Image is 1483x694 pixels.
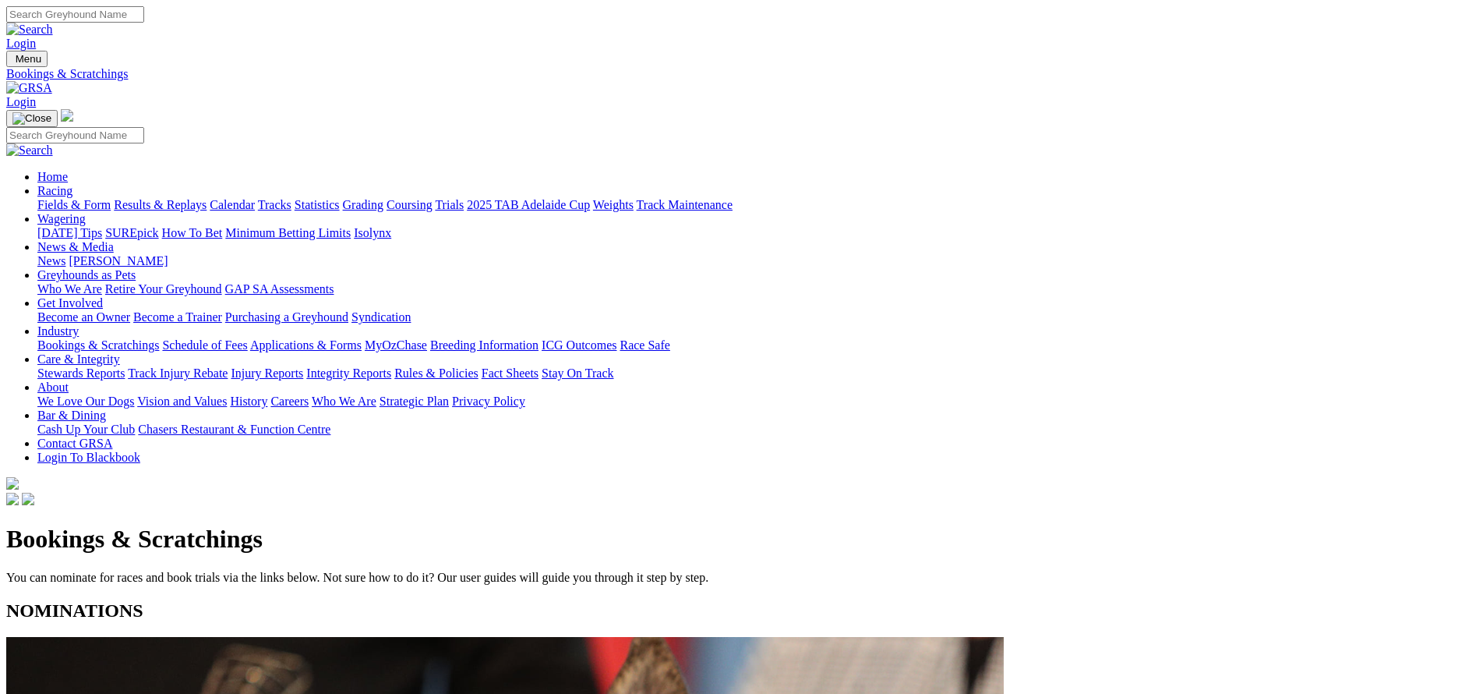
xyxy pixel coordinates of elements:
[37,395,1477,409] div: About
[593,198,634,211] a: Weights
[231,366,303,380] a: Injury Reports
[162,338,247,352] a: Schedule of Fees
[6,110,58,127] button: Toggle navigation
[133,310,222,324] a: Become a Trainer
[542,366,613,380] a: Stay On Track
[6,493,19,505] img: facebook.svg
[542,338,616,352] a: ICG Outcomes
[37,226,1477,240] div: Wagering
[105,282,222,296] a: Retire Your Greyhound
[6,51,48,67] button: Toggle navigation
[37,310,1477,324] div: Get Involved
[37,366,125,380] a: Stewards Reports
[37,366,1477,381] div: Care & Integrity
[37,212,86,225] a: Wagering
[22,493,34,505] img: twitter.svg
[365,338,427,352] a: MyOzChase
[6,600,1477,621] h2: NOMINATIONS
[37,338,1477,352] div: Industry
[37,338,159,352] a: Bookings & Scratchings
[637,198,733,211] a: Track Maintenance
[258,198,291,211] a: Tracks
[351,310,411,324] a: Syndication
[210,198,255,211] a: Calendar
[452,395,525,408] a: Privacy Policy
[37,170,68,183] a: Home
[37,352,120,366] a: Care & Integrity
[137,395,227,408] a: Vision and Values
[435,198,464,211] a: Trials
[6,6,144,23] input: Search
[16,53,41,65] span: Menu
[295,198,340,211] a: Statistics
[430,338,538,352] a: Breeding Information
[6,67,1477,81] a: Bookings & Scratchings
[394,366,478,380] a: Rules & Policies
[138,423,330,436] a: Chasers Restaurant & Function Centre
[6,571,1477,585] p: You can nominate for races and book trials via the links below. Not sure how to do it? Our user g...
[37,268,136,281] a: Greyhounds as Pets
[37,381,69,394] a: About
[37,282,1477,296] div: Greyhounds as Pets
[37,423,1477,437] div: Bar & Dining
[37,198,1477,212] div: Racing
[12,112,51,125] img: Close
[37,395,134,408] a: We Love Our Dogs
[37,437,112,450] a: Contact GRSA
[37,226,102,239] a: [DATE] Tips
[37,184,72,197] a: Racing
[37,198,111,211] a: Fields & Form
[37,423,135,436] a: Cash Up Your Club
[6,81,52,95] img: GRSA
[354,226,391,239] a: Isolynx
[620,338,669,352] a: Race Safe
[37,240,114,253] a: News & Media
[6,127,144,143] input: Search
[37,254,65,267] a: News
[6,143,53,158] img: Search
[467,198,590,211] a: 2025 TAB Adelaide Cup
[482,366,538,380] a: Fact Sheets
[250,338,362,352] a: Applications & Forms
[69,254,168,267] a: [PERSON_NAME]
[225,226,351,239] a: Minimum Betting Limits
[230,395,267,408] a: History
[380,395,449,408] a: Strategic Plan
[37,324,79,338] a: Industry
[6,37,36,50] a: Login
[343,198,383,211] a: Grading
[387,198,433,211] a: Coursing
[37,282,102,296] a: Who We Are
[162,226,223,239] a: How To Bet
[114,198,207,211] a: Results & Replays
[6,525,1477,554] h1: Bookings & Scratchings
[306,366,391,380] a: Integrity Reports
[37,451,140,464] a: Login To Blackbook
[312,395,376,408] a: Who We Are
[37,254,1477,268] div: News & Media
[128,366,228,380] a: Track Injury Rebate
[105,226,158,239] a: SUREpick
[6,23,53,37] img: Search
[6,95,36,108] a: Login
[37,296,103,310] a: Get Involved
[225,310,348,324] a: Purchasing a Greyhound
[61,109,73,122] img: logo-grsa-white.png
[37,310,130,324] a: Become an Owner
[270,395,309,408] a: Careers
[6,477,19,490] img: logo-grsa-white.png
[225,282,334,296] a: GAP SA Assessments
[37,409,106,422] a: Bar & Dining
